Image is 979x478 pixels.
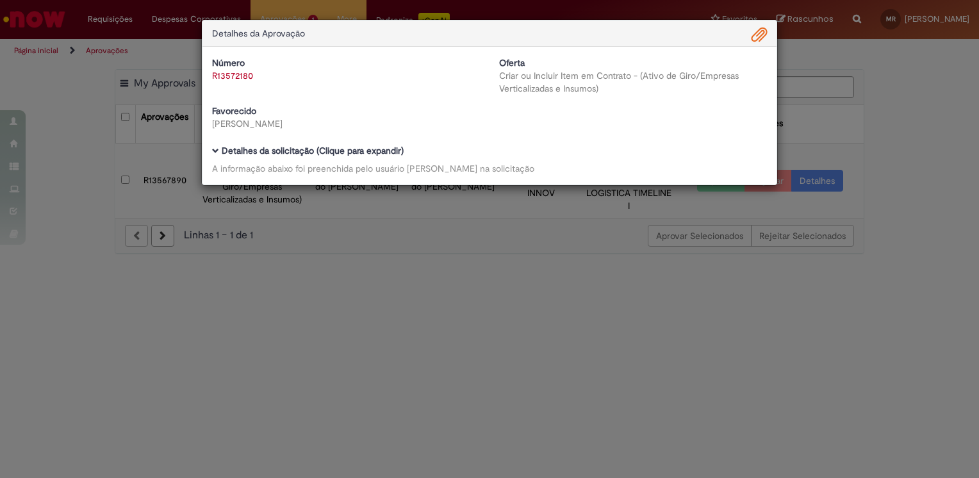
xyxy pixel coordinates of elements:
[499,57,525,69] b: Oferta
[212,117,480,130] div: [PERSON_NAME]
[212,57,245,69] b: Número
[212,70,253,81] a: R13572180
[212,162,767,175] div: A informação abaixo foi preenchida pelo usuário [PERSON_NAME] na solicitação
[212,28,305,39] span: Detalhes da Aprovação
[499,69,767,95] div: Criar ou Incluir Item em Contrato - (Ativo de Giro/Empresas Verticalizadas e Insumos)
[212,105,256,117] b: Favorecido
[222,145,404,156] b: Detalhes da solicitação (Clique para expandir)
[212,146,767,156] h5: Detalhes da solicitação (Clique para expandir)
